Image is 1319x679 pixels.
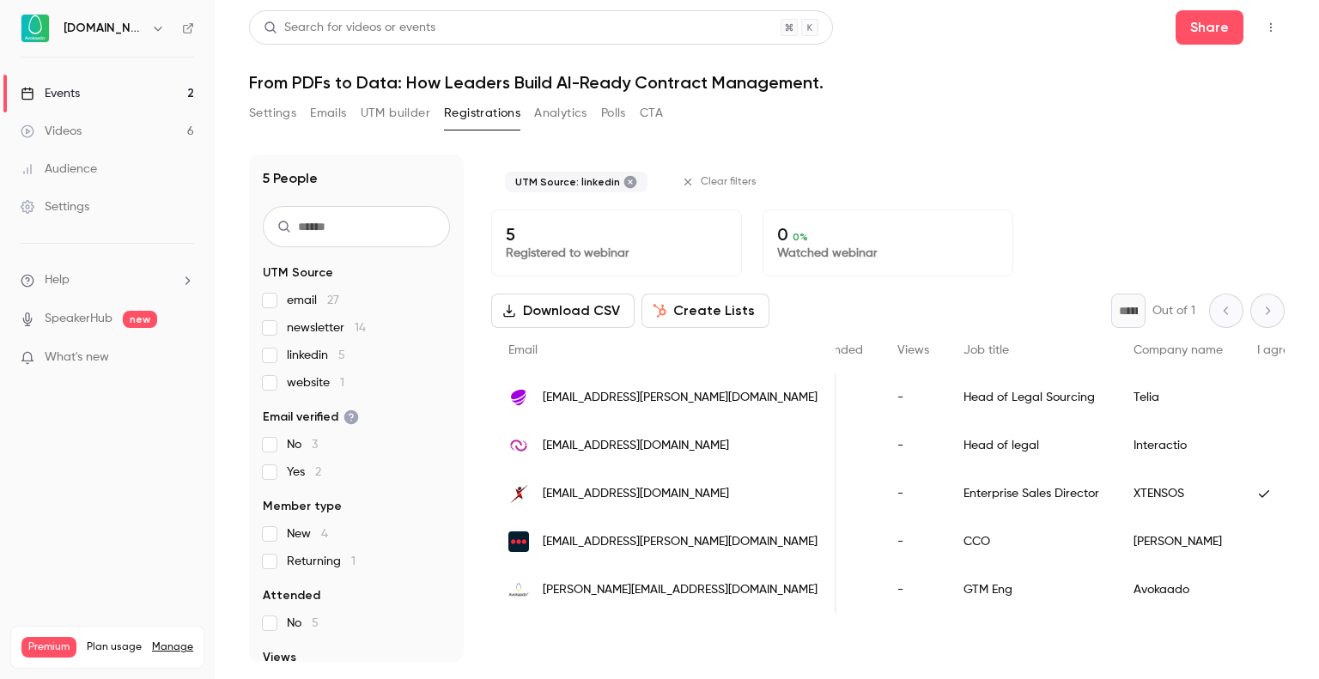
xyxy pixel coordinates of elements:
[264,19,435,37] div: Search for videos or events
[1134,344,1223,356] span: Company name
[793,470,880,518] div: No
[623,175,637,189] button: Remove "linkedin" from selected "UTM Source" filter
[543,485,729,503] span: [EMAIL_ADDRESS][DOMAIN_NAME]
[287,347,345,364] span: linkedin
[21,161,97,178] div: Audience
[880,373,946,421] div: -
[87,640,142,654] span: Plan usage
[338,349,345,361] span: 5
[1152,302,1195,319] p: Out of 1
[361,100,430,127] button: UTM builder
[327,294,339,306] span: 27
[897,344,929,356] span: Views
[45,271,70,289] span: Help
[515,175,620,189] span: UTM Source: linkedin
[263,587,320,604] span: Attended
[946,421,1116,470] div: Head of legal
[152,640,193,654] a: Manage
[793,231,808,243] span: 0 %
[508,579,529,600] img: avokaado.io
[123,311,157,328] span: new
[287,319,366,336] span: newsletter
[1116,373,1240,421] div: Telia
[249,100,296,127] button: Settings
[508,435,529,456] img: interactio.io
[675,168,767,196] button: Clear filters
[508,387,529,408] img: teliacompany.com
[506,245,727,262] p: Registered to webinar
[263,264,333,282] span: UTM Source
[263,649,296,666] span: Views
[508,483,529,504] img: xtensos.com
[543,533,818,551] span: [EMAIL_ADDRESS][PERSON_NAME][DOMAIN_NAME]
[601,100,626,127] button: Polls
[249,72,1285,93] h1: From PDFs to Data: How Leaders Build AI-Ready Contract Management.
[641,294,769,328] button: Create Lists
[444,100,520,127] button: Registrations
[777,224,999,245] p: 0
[287,374,344,391] span: website
[963,344,1009,356] span: Job title
[946,470,1116,518] div: Enterprise Sales Director
[287,525,328,543] span: New
[508,531,529,552] img: loomis.com
[793,373,880,421] div: No
[312,617,319,629] span: 5
[946,518,1116,566] div: CCO
[793,421,880,470] div: No
[543,437,729,455] span: [EMAIL_ADDRESS][DOMAIN_NAME]
[312,439,318,451] span: 3
[263,498,342,515] span: Member type
[1116,470,1240,518] div: XTENSOS
[1116,421,1240,470] div: Interactio
[534,100,587,127] button: Analytics
[355,322,366,334] span: 14
[543,389,818,407] span: [EMAIL_ADDRESS][PERSON_NAME][DOMAIN_NAME]
[45,310,112,328] a: SpeakerHub
[946,373,1116,421] div: Head of Legal Sourcing
[315,466,321,478] span: 2
[351,555,356,567] span: 1
[508,344,538,356] span: Email
[21,637,76,658] span: Premium
[64,20,144,37] h6: [DOMAIN_NAME]
[543,581,818,599] span: [PERSON_NAME][EMAIL_ADDRESS][DOMAIN_NAME]
[1116,518,1240,566] div: [PERSON_NAME]
[880,421,946,470] div: -
[287,615,319,632] span: No
[777,245,999,262] p: Watched webinar
[506,224,727,245] p: 5
[21,198,89,215] div: Settings
[793,566,880,614] div: No
[880,470,946,518] div: -
[811,344,863,356] span: Attended
[310,100,346,127] button: Emails
[21,271,194,289] li: help-dropdown-opener
[21,123,82,140] div: Videos
[1116,566,1240,614] div: Avokaado
[640,100,663,127] button: CTA
[263,168,318,189] h1: 5 People
[491,294,635,328] button: Download CSV
[793,518,880,566] div: No
[287,292,339,309] span: email
[21,85,80,102] div: Events
[45,349,109,367] span: What's new
[263,409,359,426] span: Email verified
[287,436,318,453] span: No
[946,566,1116,614] div: GTM Eng
[173,350,194,366] iframe: Noticeable Trigger
[21,15,49,42] img: Avokaado.io
[340,377,344,389] span: 1
[1176,10,1243,45] button: Share
[880,518,946,566] div: -
[287,553,356,570] span: Returning
[701,175,757,189] span: Clear filters
[880,566,946,614] div: -
[287,464,321,481] span: Yes
[321,528,328,540] span: 4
